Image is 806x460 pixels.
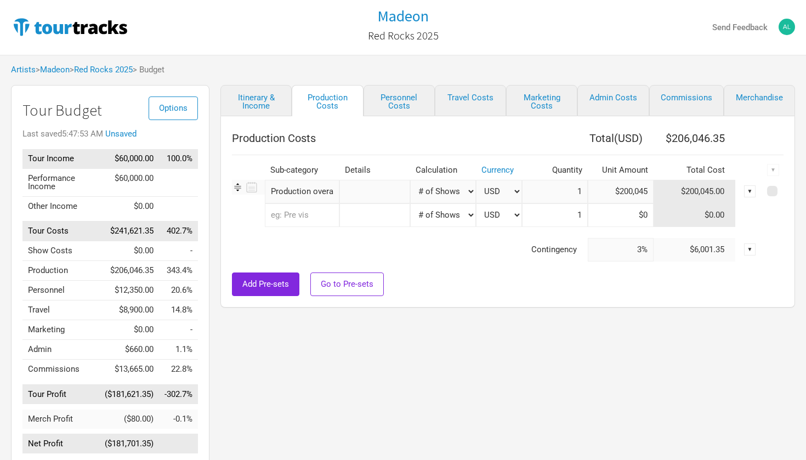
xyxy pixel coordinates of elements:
a: Travel Costs [435,85,506,116]
td: Tour Income as % of Tour Income [159,149,198,169]
input: Cost per show [588,180,654,203]
td: Show Costs [22,241,99,261]
td: $0.00 [654,203,736,227]
td: $0.00 [99,241,159,261]
th: $206,046.35 [654,127,736,149]
div: Last saved 5:47:53 AM [22,130,198,138]
td: Personnel [22,281,99,300]
a: Merchandise [724,85,795,116]
td: $6,001.35 [654,238,736,262]
td: Tour Costs as % of Tour Income [159,222,198,241]
h1: Tour Budget [22,102,198,119]
a: Madeon [40,65,70,75]
a: Production Costs [292,85,363,116]
td: Performance Income as % of Tour Income [159,168,198,196]
td: Marketing [22,320,99,340]
th: Unit Amount [588,161,654,180]
a: Red Rocks 2025 [368,24,439,47]
span: Add Pre-sets [242,279,289,289]
td: Tour Profit as % of Tour Income [159,384,198,404]
div: ▼ [744,243,756,255]
strong: Send Feedback [712,22,768,32]
input: Cost per show [588,203,654,227]
button: Go to Pre-sets [310,272,384,296]
h2: Red Rocks 2025 [368,30,439,42]
span: Go to Pre-sets [321,279,373,289]
td: Travel [22,300,99,320]
td: Tour Income [22,149,99,169]
a: Unsaved [105,129,137,139]
a: Personnel Costs [364,85,435,116]
td: $60,000.00 [99,149,159,169]
a: Itinerary & Income [220,85,292,116]
td: $60,000.00 [99,168,159,196]
img: Alex [779,19,795,35]
td: Commissions [22,360,99,379]
a: Marketing Costs [506,85,577,116]
td: Commissions as % of Tour Income [159,360,198,379]
a: Artists [11,65,36,75]
td: Show Costs as % of Tour Income [159,241,198,261]
input: eg: Pre vis [265,203,339,227]
td: Net Profit [22,434,99,454]
td: Personnel as % of Tour Income [159,281,198,300]
td: ($181,701.35) [99,434,159,454]
button: Add Pre-sets [232,272,299,296]
td: Other Income [22,196,99,216]
th: Sub-category [265,161,339,180]
td: $12,350.00 [99,281,159,300]
a: Red Rocks 2025 [74,65,133,75]
td: Production as % of Tour Income [159,261,198,281]
button: Options [149,96,198,120]
td: Marketing as % of Tour Income [159,320,198,340]
td: $13,665.00 [99,360,159,379]
span: > Budget [133,66,164,74]
span: > [70,66,133,74]
a: Currency [481,165,514,175]
td: Performance Income [22,168,99,196]
td: $206,046.35 [99,261,159,281]
td: Tour Profit [22,384,99,404]
td: Travel as % of Tour Income [159,300,198,320]
td: Admin as % of Tour Income [159,340,198,360]
td: Other Income as % of Tour Income [159,196,198,216]
td: $241,621.35 [99,222,159,241]
th: Calculation [410,161,476,180]
td: $660.00 [99,340,159,360]
td: Net Profit as % of Tour Income [159,434,198,454]
div: Production overage [265,180,339,203]
td: Production [22,261,99,281]
div: ▼ [767,164,779,176]
span: > [36,66,70,74]
img: Re-order [232,181,243,193]
div: ▼ [744,185,756,197]
td: Contingency [232,238,588,262]
td: Merch Profit [22,410,99,429]
th: Quantity [522,161,588,180]
td: ($80.00) [99,410,159,429]
th: Details [339,161,411,180]
img: TourTracks [11,16,129,38]
td: $8,900.00 [99,300,159,320]
td: ($181,621.35) [99,384,159,404]
span: Options [159,103,188,113]
a: Commissions [649,85,724,116]
a: Madeon [377,8,429,25]
td: $0.00 [99,196,159,216]
td: Merch Profit as % of Tour Income [159,410,198,429]
h1: Madeon [377,6,429,26]
td: Tour Costs [22,222,99,241]
td: Admin [22,340,99,360]
th: Total ( USD ) [522,127,654,149]
td: $0.00 [99,320,159,340]
td: $200,045.00 [654,180,736,203]
span: Production Costs [232,132,316,145]
th: Total Cost [654,161,736,180]
a: Admin Costs [577,85,649,116]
